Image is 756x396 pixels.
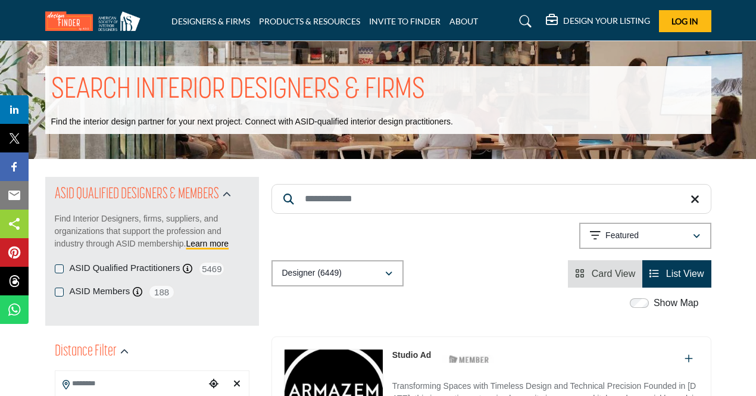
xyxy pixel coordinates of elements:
div: DESIGN YOUR LISTING [546,14,650,29]
label: ASID Qualified Practitioners [70,261,180,275]
label: Show Map [654,296,699,310]
a: View Card [575,269,635,279]
a: Learn more [186,239,229,248]
input: Search Keyword [271,184,711,214]
h1: SEARCH INTERIOR DESIGNERS & FIRMS [51,72,425,109]
button: Designer (6449) [271,260,404,286]
a: Search [508,12,539,31]
a: DESIGNERS & FIRMS [171,16,250,26]
li: Card View [568,260,642,288]
button: Featured [579,223,711,249]
span: List View [666,269,704,279]
span: Card View [592,269,636,279]
label: ASID Members [70,285,130,298]
p: Designer (6449) [282,267,342,279]
a: View List [649,269,704,279]
p: Find the interior design partner for your next project. Connect with ASID-qualified interior desi... [51,116,453,128]
input: Search Location [55,372,205,395]
img: Site Logo [45,11,146,31]
a: PRODUCTS & RESOURCES [259,16,360,26]
a: Add To List [685,354,693,364]
input: ASID Qualified Practitioners checkbox [55,264,64,273]
span: Log In [671,16,698,26]
img: ASID Members Badge Icon [442,352,496,367]
li: List View [642,260,711,288]
a: ABOUT [449,16,478,26]
input: ASID Members checkbox [55,288,64,297]
h5: DESIGN YOUR LISTING [563,15,650,26]
a: INVITE TO FINDER [369,16,441,26]
p: Studio Ad [392,349,432,361]
a: Studio Ad [392,350,432,360]
h2: ASID QUALIFIED DESIGNERS & MEMBERS [55,184,219,205]
button: Log In [659,10,711,32]
h2: Distance Filter [55,341,117,363]
span: 5469 [198,261,225,276]
p: Featured [605,230,639,242]
p: Find Interior Designers, firms, suppliers, and organizations that support the profession and indu... [55,213,249,250]
span: 188 [148,285,175,300]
